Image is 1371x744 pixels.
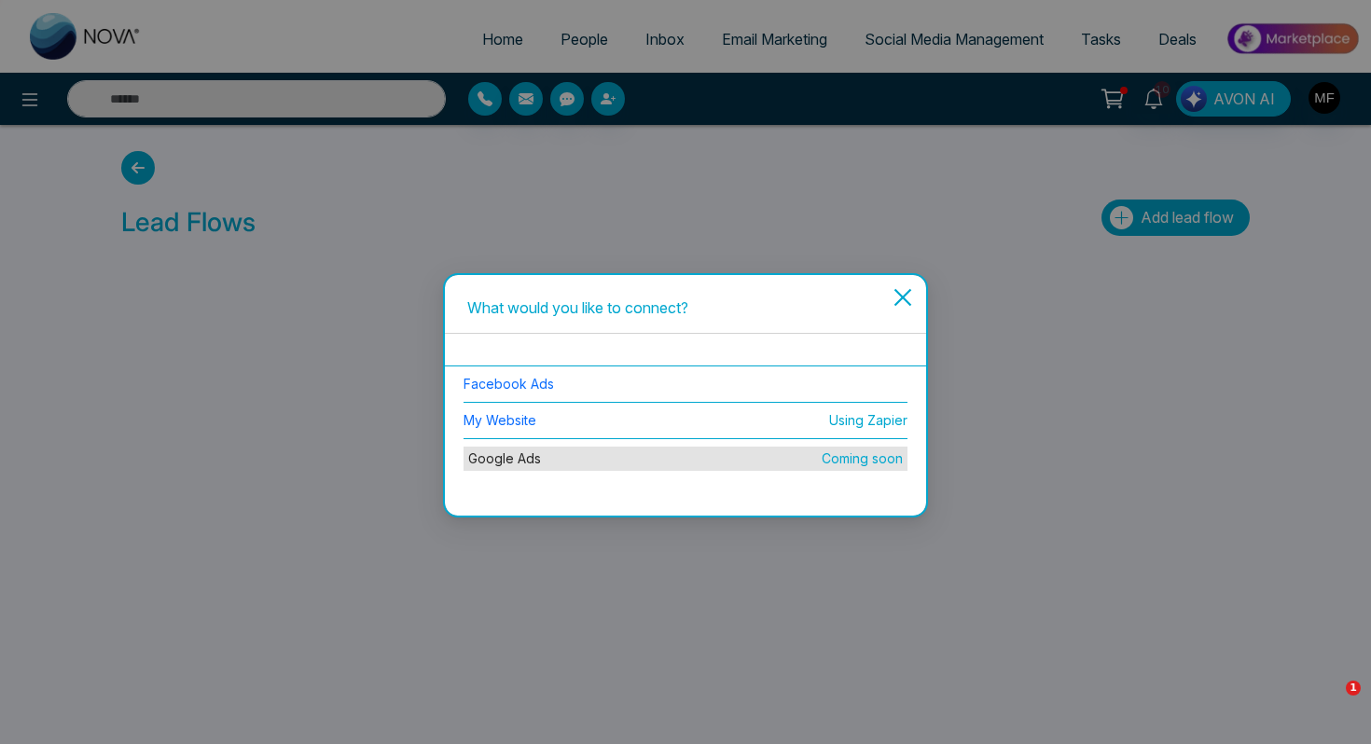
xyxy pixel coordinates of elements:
[829,410,907,431] span: Using Zapier
[467,297,904,318] div: What would you like to connect?
[1346,681,1361,696] span: 1
[464,412,536,428] a: My Website
[892,286,914,309] span: close
[464,376,554,392] a: Facebook Ads
[1308,681,1352,725] iframe: Intercom live chat
[879,275,926,340] button: Close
